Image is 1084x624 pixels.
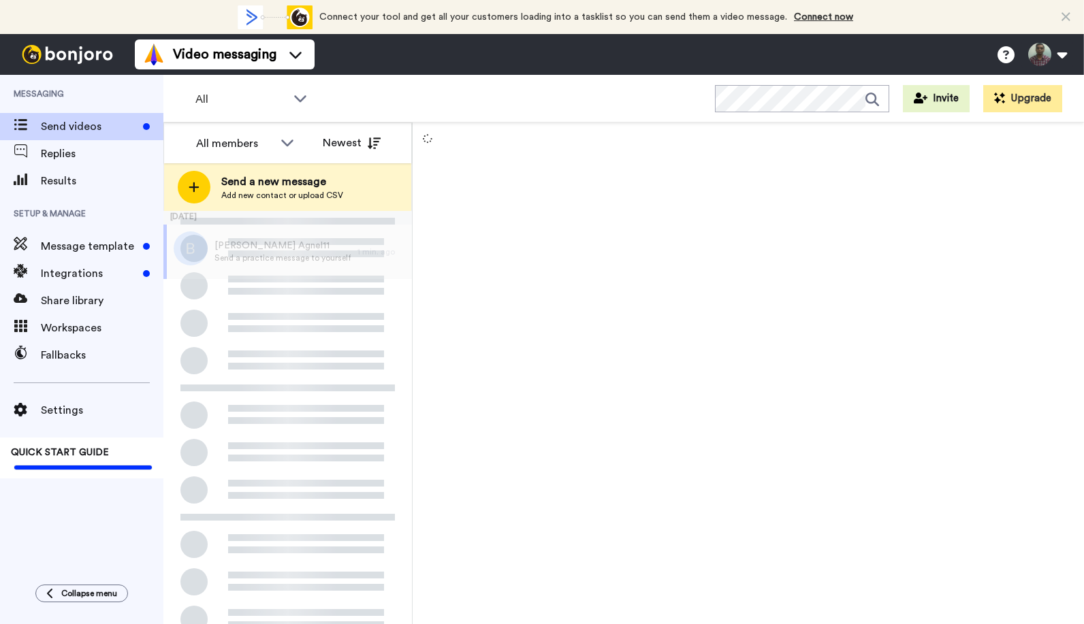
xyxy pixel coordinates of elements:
[319,12,787,22] span: Connect your tool and get all your customers loading into a tasklist so you can send them a video...
[357,246,405,257] div: 1 min. ago
[903,85,970,112] button: Invite
[41,347,163,363] span: Fallbacks
[983,85,1062,112] button: Upgrade
[221,190,343,201] span: Add new contact or upload CSV
[163,211,412,225] div: [DATE]
[16,45,118,64] img: bj-logo-header-white.svg
[214,239,351,252] span: [PERSON_NAME] Agnel11
[195,91,287,108] span: All
[41,118,138,135] span: Send videos
[794,12,853,22] a: Connect now
[41,402,163,418] span: Settings
[41,173,163,189] span: Results
[11,448,109,457] span: QUICK START GUIDE
[238,5,313,29] div: animation
[173,45,276,64] span: Video messaging
[41,265,138,282] span: Integrations
[313,129,391,157] button: Newest
[214,252,351,263] span: Send a practice message to yourself
[196,135,274,152] div: All members
[41,238,138,254] span: Message template
[174,231,208,265] img: b.png
[61,588,117,599] span: Collapse menu
[41,320,163,336] span: Workspaces
[35,585,128,602] button: Collapse menu
[41,293,163,309] span: Share library
[41,146,163,162] span: Replies
[221,174,343,190] span: Send a new message
[143,44,165,65] img: vm-color.svg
